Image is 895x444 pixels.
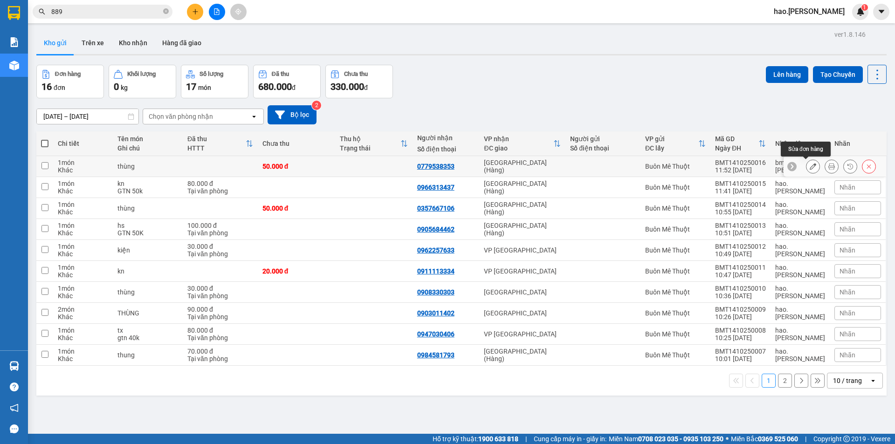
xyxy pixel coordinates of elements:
[840,288,855,296] span: Nhãn
[58,264,108,271] div: 1 món
[335,131,413,156] th: Toggle SortBy
[843,436,850,442] span: copyright
[775,180,825,195] div: hao.thaison
[111,32,155,54] button: Kho nhận
[58,306,108,313] div: 2 món
[272,71,289,77] div: Đã thu
[186,81,196,92] span: 17
[484,135,553,143] div: VP nhận
[187,135,246,143] div: Đã thu
[9,37,19,47] img: solution-icon
[187,187,253,195] div: Tại văn phòng
[200,71,223,77] div: Số lượng
[58,250,108,258] div: Khác
[863,4,866,11] span: 1
[715,264,766,271] div: BMT1410250011
[58,327,108,334] div: 1 món
[775,222,825,237] div: hao.thaison
[710,131,771,156] th: Toggle SortBy
[10,424,19,433] span: message
[715,292,766,300] div: 10:36 [DATE]
[715,243,766,250] div: BMT1410250012
[117,351,178,359] div: thung
[715,229,766,237] div: 10:51 [DATE]
[833,376,862,385] div: 10 / trang
[250,113,258,120] svg: open
[609,434,723,444] span: Miền Nam
[715,187,766,195] div: 11:41 [DATE]
[258,81,292,92] span: 680.000
[479,131,565,156] th: Toggle SortBy
[570,135,636,143] div: Người gửi
[775,140,825,147] div: Nhân viên
[484,222,561,237] div: [GEOGRAPHIC_DATA] (Hàng)
[121,84,128,91] span: kg
[183,131,258,156] th: Toggle SortBy
[58,292,108,300] div: Khác
[715,271,766,279] div: 10:47 [DATE]
[117,163,178,170] div: thùng
[117,229,178,237] div: GTN 50K
[484,201,561,216] div: [GEOGRAPHIC_DATA] (Hàng)
[58,180,108,187] div: 1 món
[163,7,169,16] span: close-circle
[36,65,104,98] button: Đơn hàng16đơn
[9,361,19,371] img: warehouse-icon
[51,7,161,17] input: Tìm tên, số ĐT hoặc mã đơn
[117,187,178,195] div: GTN 50k
[9,61,19,70] img: warehouse-icon
[262,267,330,275] div: 20.000 đ
[840,184,855,191] span: Nhãn
[58,201,108,208] div: 1 món
[58,243,108,250] div: 1 món
[117,180,178,187] div: kn
[187,4,203,20] button: plus
[117,334,178,342] div: gtn 40k
[775,264,825,279] div: hao.thaison
[840,309,855,317] span: Nhãn
[58,348,108,355] div: 1 món
[645,225,706,233] div: Buôn Mê Thuột
[58,222,108,229] div: 1 món
[209,4,225,20] button: file-add
[417,163,454,170] div: 0779538353
[484,309,561,317] div: [GEOGRAPHIC_DATA]
[775,201,825,216] div: hao.thaison
[117,288,178,296] div: thùng
[645,184,706,191] div: Buôn Mê Thuột
[114,81,119,92] span: 0
[41,81,52,92] span: 16
[127,71,156,77] div: Khối lượng
[117,205,178,212] div: thùng
[645,351,706,359] div: Buôn Mê Thuột
[187,355,253,362] div: Tại văn phòng
[869,377,877,384] svg: open
[645,144,698,152] div: ĐC lấy
[117,309,178,317] div: THÙNG
[187,180,253,187] div: 80.000 đ
[861,4,868,11] sup: 1
[484,288,561,296] div: [GEOGRAPHIC_DATA]
[187,250,253,258] div: Tại văn phòng
[340,144,400,152] div: Trạng thái
[484,144,553,152] div: ĐC giao
[873,4,889,20] button: caret-down
[484,159,561,174] div: [GEOGRAPHIC_DATA] (Hàng)
[58,313,108,321] div: Khác
[10,403,19,412] span: notification
[58,187,108,195] div: Khác
[163,8,169,14] span: close-circle
[638,435,723,443] strong: 0708 023 035 - 0935 103 250
[715,135,758,143] div: Mã GD
[417,134,475,142] div: Người nhận
[645,246,706,254] div: Buôn Mê Thuột
[117,144,178,152] div: Ghi chú
[58,229,108,237] div: Khác
[775,348,825,362] div: hao.thaison
[856,7,865,16] img: icon-new-feature
[645,205,706,212] div: Buôn Mê Thuột
[262,163,330,170] div: 50.000 đ
[715,306,766,313] div: BMT1410250009
[715,285,766,292] div: BMT1410250010
[484,180,561,195] div: [GEOGRAPHIC_DATA] (Hàng)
